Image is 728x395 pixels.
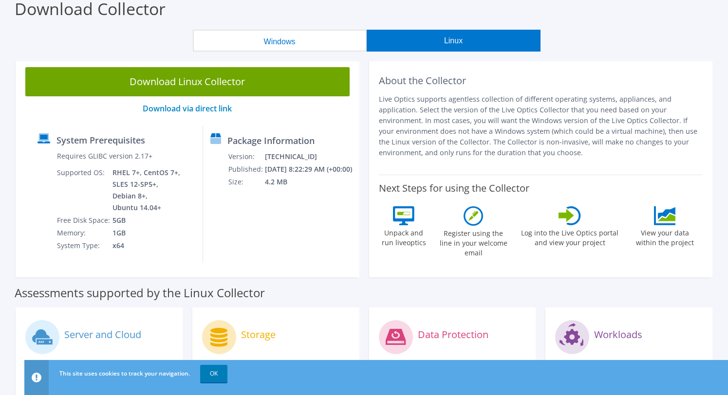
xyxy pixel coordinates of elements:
a: Download via direct link [143,103,232,114]
td: System Type: [56,239,112,252]
button: Windows [193,30,367,52]
td: 5GB [112,214,182,227]
td: Memory: [56,227,112,239]
a: OK [200,365,227,382]
td: 1GB [112,227,182,239]
label: Log into the Live Optics portal and view your project [521,225,619,248]
td: Size: [228,176,264,188]
h2: About the Collector [379,75,703,87]
label: Data Protection [418,330,488,340]
td: 4.2 MB [264,176,355,188]
td: Supported OS: [56,166,112,214]
label: Package Information [227,136,315,145]
a: Download Linux Collector [25,67,350,96]
span: This site uses cookies to track your navigation. [59,369,190,377]
label: Workloads [594,330,642,340]
label: Assessments supported by the Linux Collector [15,288,265,298]
label: Next Steps for using the Collector [379,182,529,194]
label: Server and Cloud [64,330,141,340]
td: Free Disk Space: [56,214,112,227]
td: Version: [228,150,264,163]
td: Published: [228,163,264,176]
label: System Prerequisites [56,135,145,145]
td: x64 [112,239,182,252]
td: RHEL 7+, CentOS 7+, SLES 12-SP5+, Debian 8+, Ubuntu 14.04+ [112,166,182,214]
button: Linux [367,30,541,52]
p: Live Optics supports agentless collection of different operating systems, appliances, and applica... [379,94,703,158]
label: Requires GLIBC version 2.17+ [57,151,152,161]
label: Storage [241,330,276,340]
label: Unpack and run liveoptics [381,225,426,248]
label: Register using the line in your welcome email [437,226,510,258]
td: [TECHNICAL_ID] [264,150,355,163]
label: View your data within the project [630,225,700,248]
td: [DATE] 8:22:29 AM (+00:00) [264,163,355,176]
